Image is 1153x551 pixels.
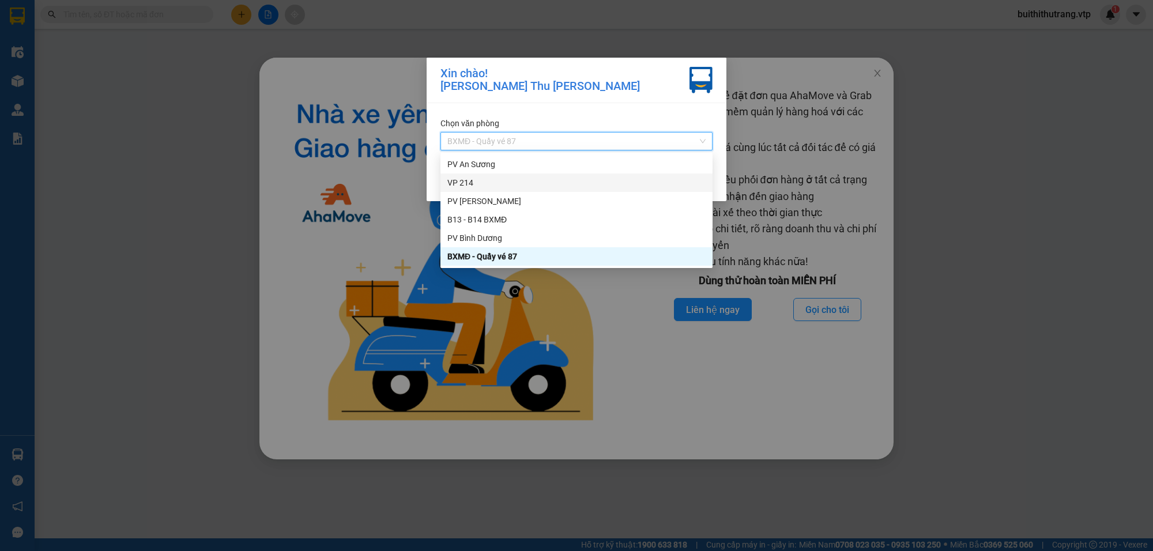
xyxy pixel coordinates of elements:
div: BXMĐ - Quầy vé 87 [447,250,706,263]
div: BXMĐ - Quầy vé 87 [440,247,713,266]
div: PV Bình Dương [440,229,713,247]
div: B13 - B14 BXMĐ [447,213,706,226]
div: VP 214 [447,176,706,189]
span: BXMĐ - Quầy vé 87 [447,133,706,150]
div: VP 214 [440,173,713,192]
div: PV An Sương [440,155,713,173]
div: B13 - B14 BXMĐ [440,210,713,229]
div: PV An Sương [447,158,706,171]
img: vxr-icon [689,67,713,93]
div: PV Tân Bình [440,192,713,210]
div: PV Bình Dương [447,232,706,244]
div: Xin chào! [PERSON_NAME] Thu [PERSON_NAME] [440,67,640,93]
div: Chọn văn phòng [440,117,713,130]
div: PV [PERSON_NAME] [447,195,706,207]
